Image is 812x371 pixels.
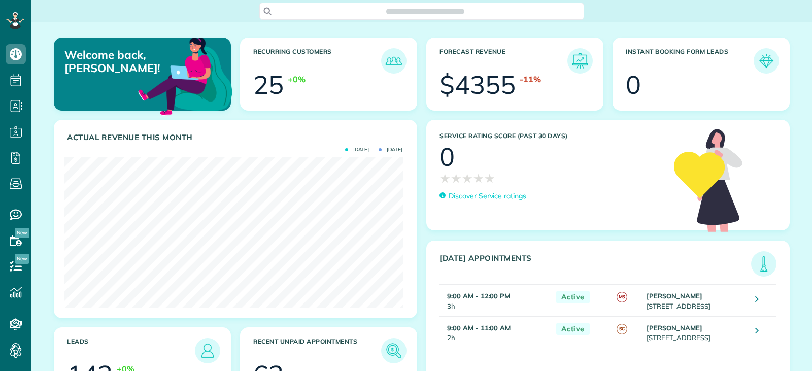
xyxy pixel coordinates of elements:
img: icon_leads-1bed01f49abd5b7fead27621c3d59655bb73ed531f8eeb49469d10e621d6b896.png [197,341,218,361]
p: Welcome back, [PERSON_NAME]! [64,48,174,75]
strong: [PERSON_NAME] [647,292,702,300]
img: icon_forecast_revenue-8c13a41c7ed35a8dcfafea3cbb826a0462acb37728057bba2d056411b612bbbe.png [570,51,590,71]
div: +0% [288,74,306,85]
td: 3h [439,285,551,316]
h3: Leads [67,338,195,363]
strong: [PERSON_NAME] [647,324,702,332]
img: icon_todays_appointments-901f7ab196bb0bea1936b74009e4eb5ffbc2d2711fa7634e0d609ed5ef32b18b.png [754,254,774,274]
span: MS [617,292,627,302]
h3: Recurring Customers [253,48,381,74]
span: Active [556,291,590,303]
img: icon_unpaid_appointments-47b8ce3997adf2238b356f14209ab4cced10bd1f174958f3ca8f1d0dd7fffeee.png [384,341,404,361]
span: Search ZenMaid… [396,6,454,16]
span: New [15,228,29,238]
h3: [DATE] Appointments [439,254,751,277]
span: ★ [439,170,451,187]
span: ★ [484,170,495,187]
img: icon_form_leads-04211a6a04a5b2264e4ee56bc0799ec3eb69b7e499cbb523a139df1d13a81ae0.png [756,51,776,71]
td: [STREET_ADDRESS] [644,316,748,348]
p: Discover Service ratings [449,191,526,201]
div: $4355 [439,72,516,97]
img: icon_recurring_customers-cf858462ba22bcd05b5a5880d41d6543d210077de5bb9ebc9590e49fd87d84ed.png [384,51,404,71]
td: [STREET_ADDRESS] [644,285,748,316]
h3: Instant Booking Form Leads [626,48,754,74]
div: 0 [439,144,455,170]
td: 2h [439,316,551,348]
h3: Actual Revenue this month [67,133,407,142]
h3: Service Rating score (past 30 days) [439,132,664,140]
h3: Forecast Revenue [439,48,567,74]
h3: Recent unpaid appointments [253,338,381,363]
img: dashboard_welcome-42a62b7d889689a78055ac9021e634bf52bae3f8056760290aed330b23ab8690.png [136,26,234,124]
span: [DATE] [379,147,402,152]
div: 0 [626,72,641,97]
span: ★ [462,170,473,187]
span: Active [556,323,590,335]
div: -11% [520,74,541,85]
span: ★ [451,170,462,187]
span: ★ [473,170,484,187]
span: New [15,254,29,264]
div: 25 [253,72,284,97]
strong: 9:00 AM - 11:00 AM [447,324,511,332]
a: Discover Service ratings [439,191,526,201]
span: SC [617,324,627,334]
span: [DATE] [345,147,369,152]
strong: 9:00 AM - 12:00 PM [447,292,510,300]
